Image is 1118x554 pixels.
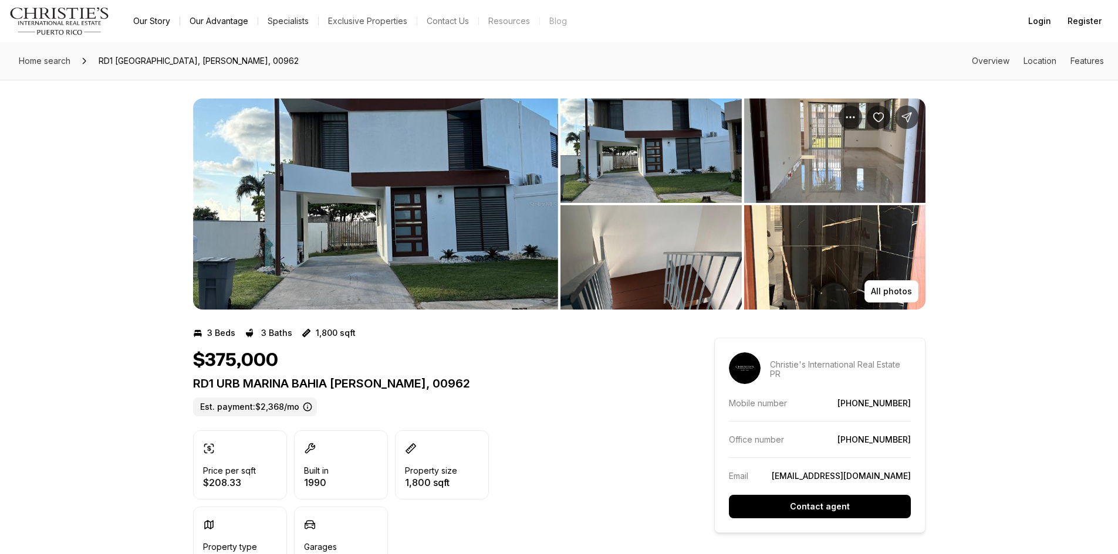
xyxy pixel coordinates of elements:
nav: Page section menu [972,56,1104,66]
p: 3 Baths [261,328,292,338]
p: RD1 URB MARINA BAHIA [PERSON_NAME], 00962 [193,376,672,390]
button: 3 Baths [245,324,292,342]
label: Est. payment: $2,368/mo [193,397,317,416]
p: $208.33 [203,478,256,487]
button: View image gallery [560,98,742,203]
img: logo [9,7,110,35]
li: 1 of 4 [193,98,558,310]
span: Register [1068,16,1102,26]
a: Blog [540,13,576,29]
a: Resources [479,13,539,29]
div: Listing Photos [193,98,926,310]
p: All photos [871,287,912,296]
p: Garages [304,542,337,552]
p: 1,800 sqft [405,478,457,487]
h1: $375,000 [193,349,278,372]
button: All photos [864,280,918,303]
button: Save Property: RD1 URB MARINA BAHIA [867,106,890,129]
button: View image gallery [744,98,926,203]
a: Skip to: Features [1070,56,1104,66]
button: View image gallery [560,205,742,310]
a: Skip to: Location [1024,56,1056,66]
a: Our Story [124,13,180,29]
button: Contact agent [729,495,911,518]
p: Email [729,471,748,481]
button: Property options [839,106,862,129]
span: Home search [19,56,70,66]
button: Login [1021,9,1058,33]
span: Login [1028,16,1051,26]
p: Mobile number [729,398,787,408]
button: Register [1060,9,1109,33]
a: Skip to: Overview [972,56,1009,66]
span: RD1 [GEOGRAPHIC_DATA], [PERSON_NAME], 00962 [94,52,303,70]
p: Christie's International Real Estate PR [770,360,911,379]
p: Built in [304,466,329,475]
p: 3 Beds [207,328,235,338]
p: Property size [405,466,457,475]
a: [EMAIL_ADDRESS][DOMAIN_NAME] [772,471,911,481]
button: Share Property: RD1 URB MARINA BAHIA [895,106,918,129]
button: Contact Us [417,13,478,29]
p: Price per sqft [203,466,256,475]
a: Specialists [258,13,318,29]
a: [PHONE_NUMBER] [837,434,911,444]
a: Home search [14,52,75,70]
p: 1,800 sqft [316,328,356,338]
p: 1990 [304,478,329,487]
button: View image gallery [744,205,926,310]
button: View image gallery [193,98,558,310]
a: Exclusive Properties [319,13,417,29]
p: Office number [729,434,784,444]
p: Contact agent [790,502,850,511]
li: 2 of 4 [560,98,926,310]
a: Our Advantage [180,13,258,29]
p: Property type [203,542,257,552]
a: [PHONE_NUMBER] [837,398,911,408]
